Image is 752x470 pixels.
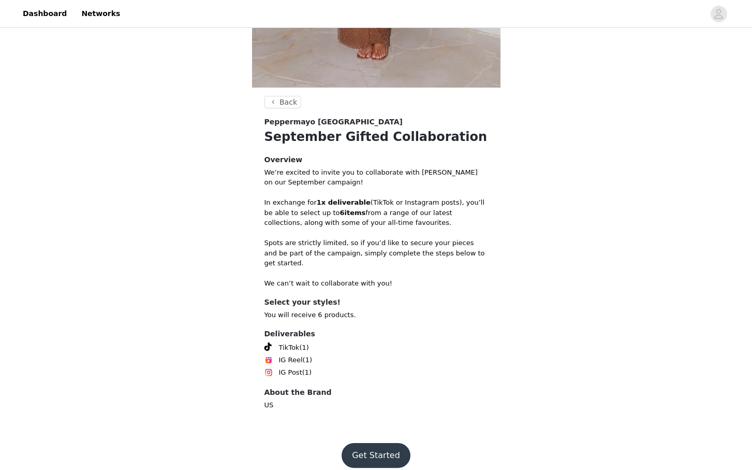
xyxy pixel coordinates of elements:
p: US [264,400,488,410]
span: TikTok [279,343,300,353]
span: IG Post [279,367,302,378]
h4: About the Brand [264,387,488,398]
span: (1) [302,367,312,378]
span: IG Reel [279,355,303,365]
button: Get Started [342,443,410,468]
p: We’re excited to invite you to collaborate with [PERSON_NAME] on our September campaign! [264,167,488,188]
h4: Deliverables [264,329,488,339]
div: avatar [714,6,724,22]
button: Back [264,96,302,108]
a: Networks [75,2,126,25]
p: Spots are strictly limited, so if you’d like to secure your pieces and be part of the campaign, s... [264,238,488,268]
p: We can’t wait to collaborate with you! [264,278,488,289]
span: Peppermayo [GEOGRAPHIC_DATA] [264,117,403,127]
img: Instagram Reels Icon [264,356,273,364]
img: Instagram Icon [264,368,273,377]
a: Dashboard [17,2,73,25]
strong: 6 [340,209,344,217]
p: You will receive 6 products. [264,310,488,320]
span: (1) [303,355,312,365]
h1: September Gifted Collaboration [264,127,488,146]
strong: items [345,209,366,217]
h4: Overview [264,154,488,165]
p: In exchange for (TikTok or Instagram posts), you’ll be able to select up to from a range of our l... [264,197,488,228]
h4: Select your styles! [264,297,488,308]
strong: 1x deliverable [317,198,371,206]
span: (1) [299,343,308,353]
